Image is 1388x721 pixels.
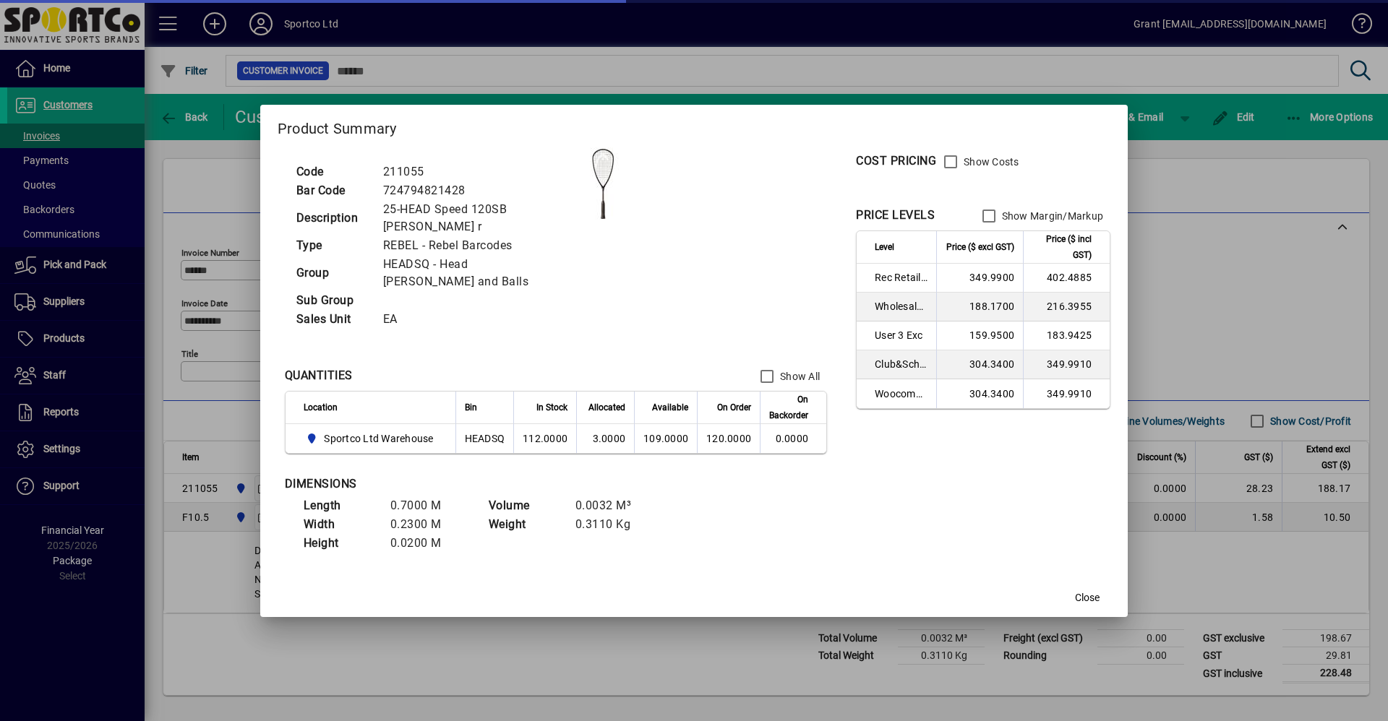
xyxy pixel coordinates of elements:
[760,424,826,453] td: 0.0000
[481,496,568,515] td: Volume
[936,350,1023,379] td: 304.3400
[285,475,646,493] div: DIMENSIONS
[1064,585,1110,611] button: Close
[1032,231,1092,263] span: Price ($ incl GST)
[304,400,338,415] span: Location
[568,496,655,515] td: 0.0032 M³
[289,310,376,329] td: Sales Unit
[856,207,935,224] div: PRICE LEVELS
[376,181,567,200] td: 724794821428
[455,424,514,453] td: HEADSQ
[289,291,376,310] td: Sub Group
[568,515,655,534] td: 0.3110 Kg
[536,400,567,415] span: In Stock
[706,433,751,444] span: 120.0000
[936,293,1023,321] td: 188.1700
[946,239,1014,255] span: Price ($ excl GST)
[289,163,376,181] td: Code
[769,392,808,423] span: On Backorder
[481,515,568,534] td: Weight
[304,430,440,447] span: Sportco Ltd Warehouse
[1023,293,1110,321] td: 216.3955
[875,387,928,401] span: Woocommerce Retail
[296,515,383,534] td: Width
[999,209,1104,223] label: Show Margin/Markup
[289,255,376,291] td: Group
[588,400,625,415] span: Allocated
[1023,264,1110,293] td: 402.4885
[717,400,751,415] span: On Order
[383,515,470,534] td: 0.2300 M
[296,534,383,553] td: Height
[296,496,383,515] td: Length
[1023,321,1110,350] td: 183.9425
[875,239,894,255] span: Level
[324,431,433,446] span: Sportco Ltd Warehouse
[961,155,1019,169] label: Show Costs
[289,200,376,236] td: Description
[465,400,477,415] span: Bin
[376,310,567,329] td: EA
[875,270,928,285] span: Rec Retail Inc
[1023,379,1110,408] td: 349.9910
[856,152,936,170] div: COST PRICING
[1075,590,1100,605] span: Close
[777,369,820,384] label: Show All
[285,367,353,384] div: QUANTITIES
[875,328,928,342] span: User 3 Exc
[936,264,1023,293] td: 349.9900
[567,147,639,220] img: contain
[376,255,567,291] td: HEADSQ - Head [PERSON_NAME] and Balls
[875,357,928,371] span: Club&School Exc
[260,105,1128,147] h2: Product Summary
[634,424,697,453] td: 109.0000
[376,200,567,236] td: 25-HEAD Speed 120SB [PERSON_NAME] r
[936,321,1023,350] td: 159.9500
[936,379,1023,408] td: 304.3400
[383,534,470,553] td: 0.0200 M
[289,236,376,255] td: Type
[376,236,567,255] td: REBEL - Rebel Barcodes
[289,181,376,200] td: Bar Code
[652,400,688,415] span: Available
[376,163,567,181] td: 211055
[576,424,634,453] td: 3.0000
[1023,350,1110,379] td: 349.9910
[383,496,470,515] td: 0.7000 M
[875,299,928,314] span: Wholesale Exc
[513,424,576,453] td: 112.0000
